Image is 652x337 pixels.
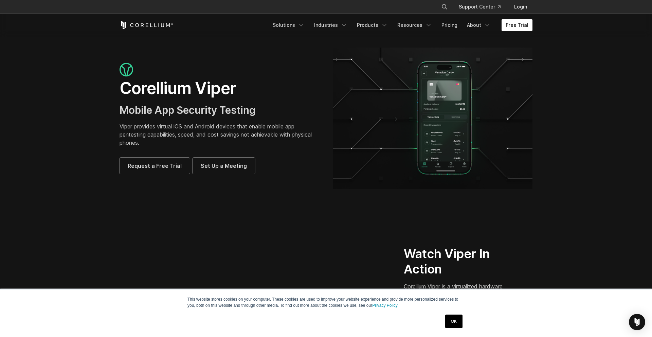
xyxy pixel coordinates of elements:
[120,21,174,29] a: Corellium Home
[269,19,309,31] a: Solutions
[463,19,495,31] a: About
[120,122,319,147] p: Viper provides virtual iOS and Android devices that enable mobile app pentesting capabilities, sp...
[269,19,532,31] div: Navigation Menu
[353,19,392,31] a: Products
[453,1,506,13] a: Support Center
[193,158,255,174] a: Set Up a Meeting
[502,19,532,31] a: Free Trial
[201,162,247,170] span: Set Up a Meeting
[128,162,182,170] span: Request a Free Trial
[333,48,532,189] img: viper_hero
[187,296,465,308] p: This website stores cookies on your computer. These cookies are used to improve your website expe...
[509,1,532,13] a: Login
[372,303,398,308] a: Privacy Policy.
[433,1,532,13] div: Navigation Menu
[310,19,351,31] a: Industries
[120,158,190,174] a: Request a Free Trial
[120,78,319,99] h1: Corellium Viper
[629,314,645,330] div: Open Intercom Messenger
[438,1,451,13] button: Search
[120,104,256,116] span: Mobile App Security Testing
[437,19,461,31] a: Pricing
[120,63,133,77] img: viper_icon_large
[404,246,507,277] h2: Watch Viper In Action
[393,19,436,31] a: Resources
[445,315,463,328] a: OK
